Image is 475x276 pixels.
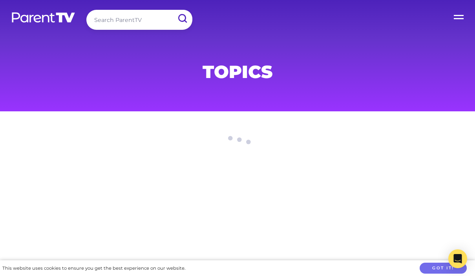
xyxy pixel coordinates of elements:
div: This website uses cookies to ensure you get the best experience on our website. [2,264,185,272]
img: parenttv-logo-white.4c85aaf.svg [11,12,76,23]
div: Open Intercom Messenger [448,249,467,268]
input: Submit [172,10,192,27]
input: Search ParentTV [86,10,192,30]
button: Got it! [420,263,467,274]
h1: Topics [48,64,427,80]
